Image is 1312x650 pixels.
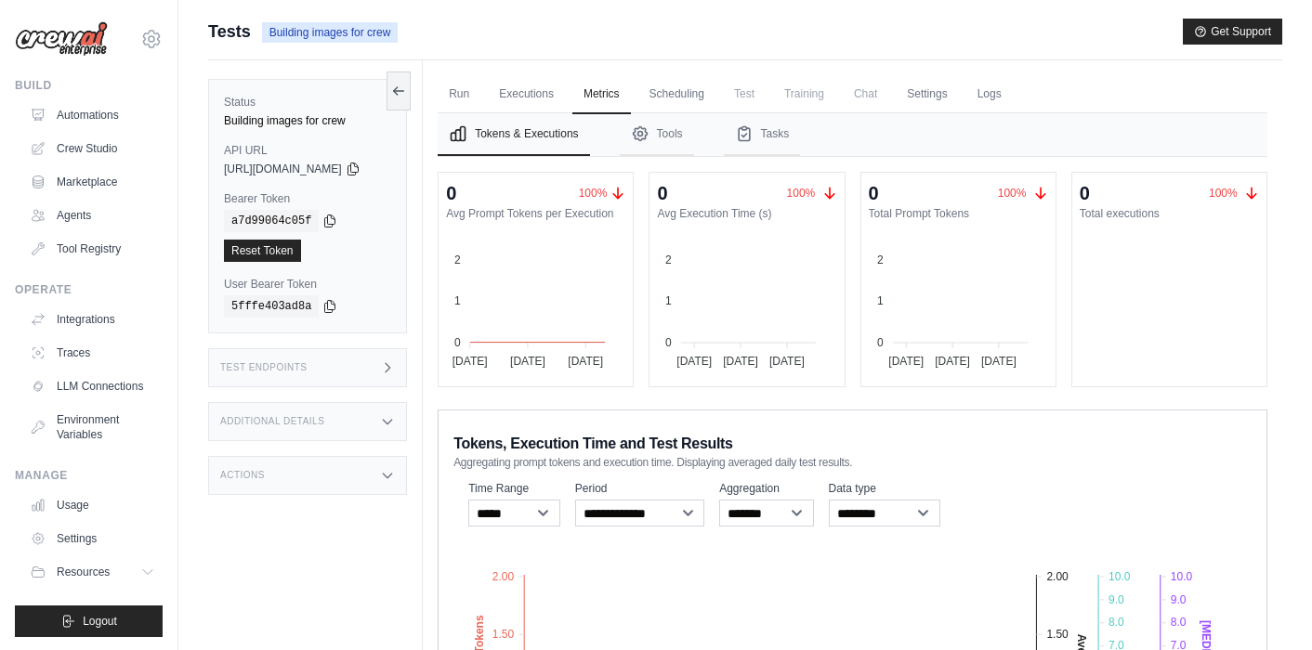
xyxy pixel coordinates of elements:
h3: Test Endpoints [220,362,308,373]
div: Operate [15,282,163,297]
a: LLM Connections [22,371,163,401]
a: Marketplace [22,167,163,197]
dt: Avg Execution Time (s) [657,206,836,221]
tspan: [DATE] [981,355,1017,368]
div: 0 [869,180,879,206]
a: Run [438,75,480,114]
a: Tool Registry [22,234,163,264]
tspan: 10.0 [1109,570,1131,583]
a: Settings [22,524,163,553]
tspan: 1.50 [1047,628,1069,641]
tspan: 0 [665,336,672,349]
div: Manage [15,468,163,483]
tspan: [DATE] [888,355,924,368]
a: Agents [22,201,163,230]
a: Environment Variables [22,405,163,449]
button: Logout [15,605,163,637]
label: User Bearer Token [224,277,391,292]
a: Traces [22,338,163,368]
div: 0 [446,180,456,206]
nav: Tabs [438,113,1267,156]
span: [URL][DOMAIN_NAME] [224,162,342,176]
tspan: [DATE] [935,355,970,368]
a: Reset Token [224,240,301,262]
div: Build [15,78,163,93]
a: Usage [22,490,163,520]
div: Building images for crew [224,113,391,128]
label: Time Range [468,481,560,496]
tspan: 1 [665,294,672,307]
tspan: 0 [877,336,884,349]
span: Aggregating prompt tokens and execution time. Displaying averaged daily test results. [453,455,852,470]
tspan: [DATE] [769,355,805,368]
tspan: 2.00 [492,570,515,583]
a: Logs [966,75,1013,114]
span: Tests [208,19,251,45]
a: Crew Studio [22,134,163,163]
label: Period [575,481,704,496]
span: Logout [83,614,117,629]
a: Settings [896,75,958,114]
span: Building images for crew [262,22,399,43]
button: Tokens & Executions [438,113,589,156]
tspan: [DATE] [453,355,488,368]
a: Integrations [22,305,163,334]
label: API URL [224,143,391,158]
a: Metrics [572,75,631,114]
button: Get Support [1183,19,1282,45]
span: 100% [1209,187,1238,200]
code: 5fffe403ad8a [224,295,319,318]
a: Scheduling [638,75,715,114]
span: Tokens, Execution Time and Test Results [453,433,733,455]
dt: Total Prompt Tokens [869,206,1048,221]
tspan: 1 [454,294,461,307]
h3: Additional Details [220,416,324,427]
label: Aggregation [719,481,813,496]
a: Executions [488,75,565,114]
tspan: 2 [454,253,461,266]
button: Resources [22,557,163,587]
img: Logo [15,21,108,57]
dt: Total executions [1080,206,1259,221]
tspan: 2.00 [1047,570,1069,583]
dt: Avg Prompt Tokens per Execution [446,206,625,221]
span: Resources [57,565,110,579]
h3: Actions [220,470,265,481]
tspan: [DATE] [677,355,713,368]
button: Tools [620,113,694,156]
span: Chat is not available until the deployment is complete [843,75,888,112]
button: Tasks [724,113,801,156]
tspan: 1 [877,294,884,307]
div: 0 [657,180,667,206]
tspan: [DATE] [724,355,759,368]
span: 100% [787,187,816,200]
tspan: 2 [877,253,884,266]
tspan: 1.50 [492,628,515,641]
code: a7d99064c05f [224,210,319,232]
tspan: 2 [665,253,672,266]
span: 100% [579,186,608,201]
tspan: 0 [454,336,461,349]
tspan: 8.0 [1109,617,1124,630]
span: Test [723,75,766,112]
label: Status [224,95,391,110]
span: 100% [998,187,1027,200]
tspan: 9.0 [1171,593,1187,606]
tspan: 10.0 [1171,570,1193,583]
tspan: [DATE] [569,355,604,368]
label: Bearer Token [224,191,391,206]
tspan: 9.0 [1109,593,1124,606]
label: Data type [829,481,940,496]
a: Automations [22,100,163,130]
div: 0 [1080,180,1090,206]
span: Training is not available until the deployment is complete [773,75,835,112]
tspan: 8.0 [1171,617,1187,630]
iframe: Chat Widget [1219,561,1312,650]
tspan: [DATE] [510,355,545,368]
